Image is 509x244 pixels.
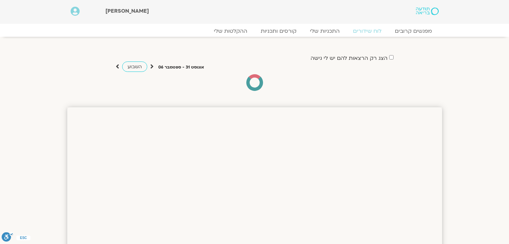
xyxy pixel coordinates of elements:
span: השבוע [128,64,142,70]
a: ההקלטות שלי [207,28,254,34]
a: מפגשים קרובים [388,28,439,34]
a: התכניות שלי [303,28,346,34]
a: לוח שידורים [346,28,388,34]
a: קורסים ותכניות [254,28,303,34]
span: [PERSON_NAME] [105,7,149,15]
nav: Menu [71,28,439,34]
a: השבוע [122,62,147,72]
p: אוגוסט 31 - ספטמבר 06 [158,64,204,71]
label: הצג רק הרצאות להם יש לי גישה [311,55,388,61]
